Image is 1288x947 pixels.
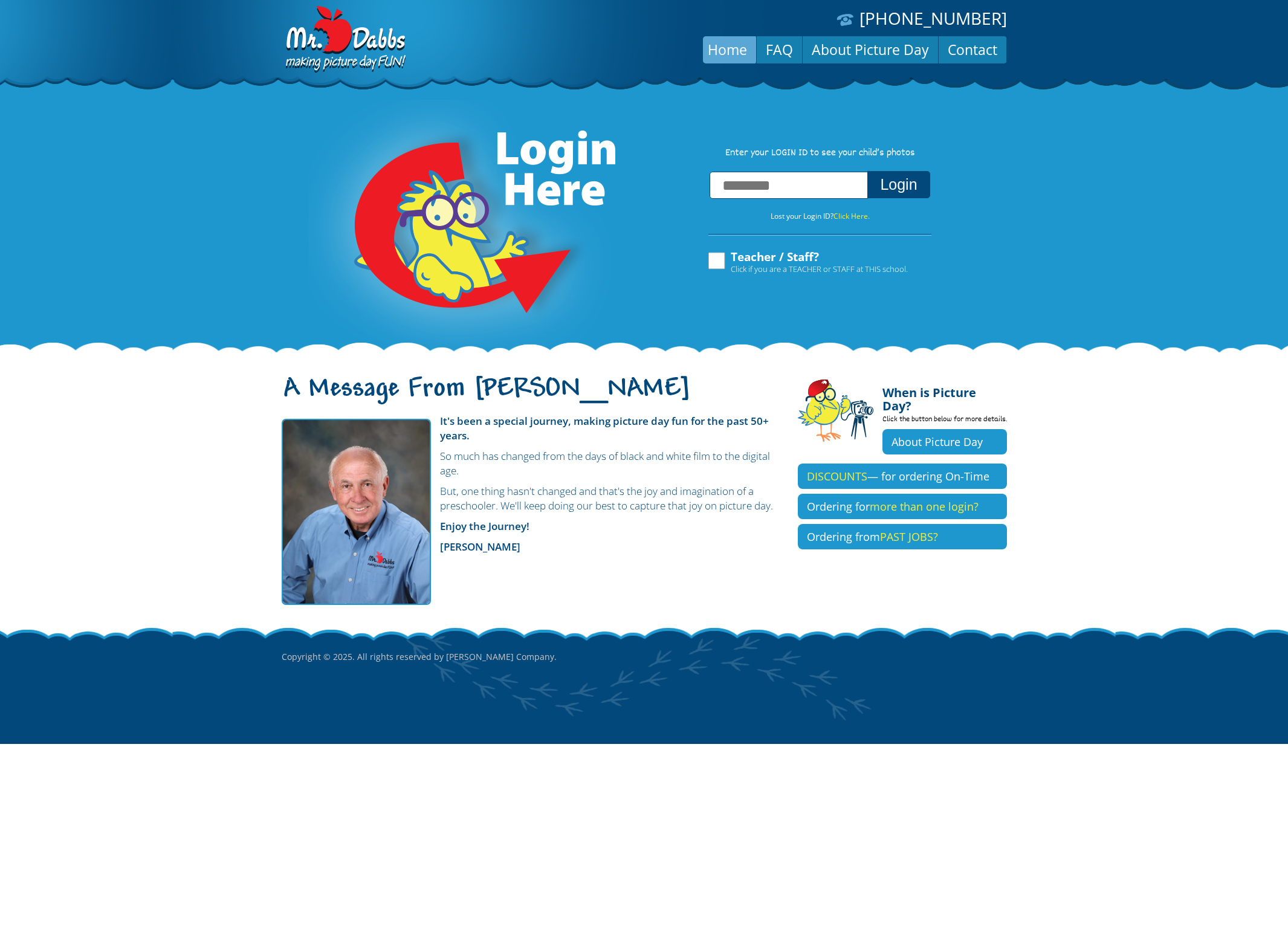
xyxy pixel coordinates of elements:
p: But, one thing hasn't changed and that's the joy and imagination of a preschooler. We'll keep doi... [282,484,780,513]
img: Login Here [308,100,618,354]
a: Click Here. [833,211,870,221]
h4: When is Picture Day? [882,379,1007,413]
a: Ordering formore than one login? [798,494,1007,519]
p: Enter your LOGIN ID to see your child’s photos [696,147,944,160]
span: PAST JOBS? [880,529,938,544]
span: Click if you are a TEACHER or STAFF at THIS school. [731,263,908,275]
img: Mr. Dabbs [282,419,431,605]
a: [PHONE_NUMBER] [859,7,1007,30]
a: DISCOUNTS— for ordering On-Time [798,464,1007,489]
span: more than one login? [870,499,979,514]
a: Home [699,35,756,64]
img: Dabbs Company [282,6,407,74]
strong: [PERSON_NAME] [440,540,520,554]
p: Lost your Login ID? [696,210,944,223]
h1: A Message From [PERSON_NAME] [282,384,780,409]
a: About Picture Day [882,429,1007,454]
a: FAQ [757,35,802,64]
a: Ordering fromPAST JOBS? [798,524,1007,549]
p: Copyright © 2025. All rights reserved by [PERSON_NAME] Company. [282,626,1007,688]
strong: Enjoy the Journey! [440,519,529,533]
span: DISCOUNTS [807,469,867,483]
label: Teacher / Staff? [707,251,908,274]
strong: It's been a special journey, making picture day fun for the past 50+ years. [440,414,769,442]
p: Click the button below for more details. [882,413,1007,429]
a: Contact [939,35,1006,64]
button: Login [867,171,930,198]
a: About Picture Day [803,35,938,64]
p: So much has changed from the days of black and white film to the digital age. [282,449,780,478]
